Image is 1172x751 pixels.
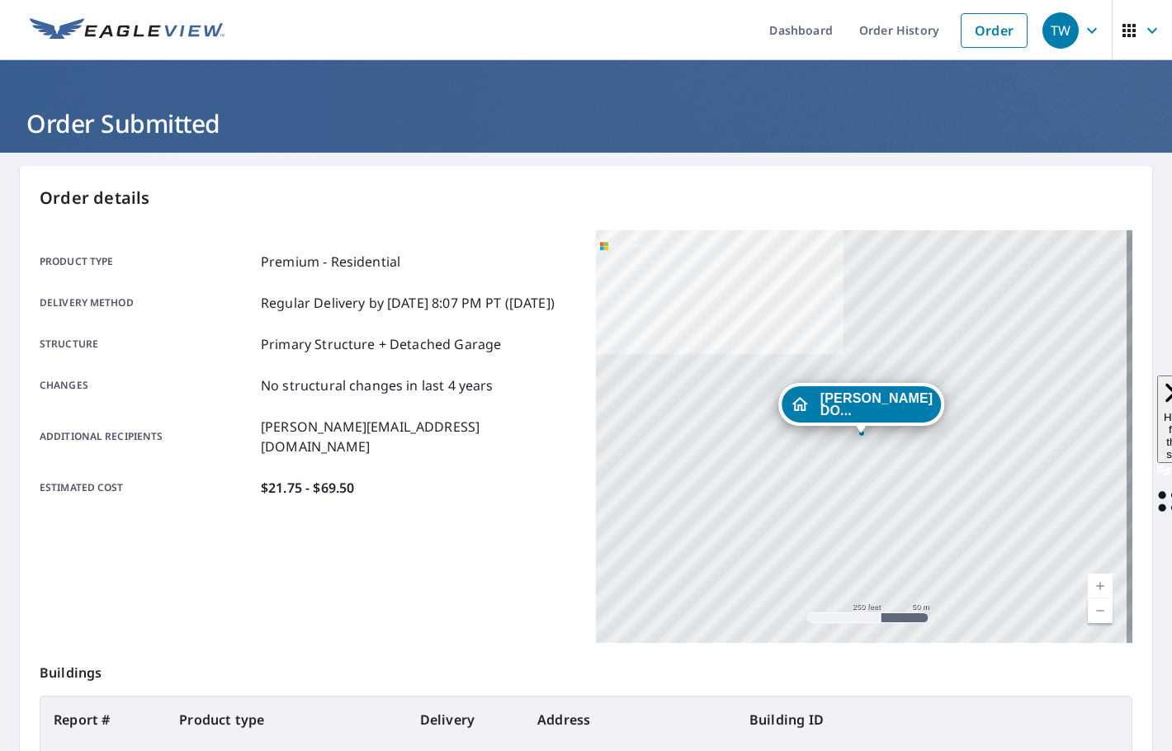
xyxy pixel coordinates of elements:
p: Primary Structure + Detached Garage [261,334,501,354]
th: Report # [40,697,166,743]
span: [PERSON_NAME] DO... [820,392,933,417]
p: Product type [40,252,254,272]
p: $21.75 - $69.50 [261,478,354,498]
a: Order [961,13,1028,48]
h1: Order Submitted [20,106,1152,140]
p: Additional recipients [40,417,254,456]
th: Building ID [736,697,1132,743]
p: Estimated cost [40,478,254,498]
th: Product type [166,697,406,743]
a: Current Level 17, Zoom In [1088,574,1113,598]
p: Order details [40,186,1132,210]
th: Address [524,697,736,743]
p: Delivery method [40,293,254,313]
p: Buildings [40,643,1132,696]
p: [PERSON_NAME][EMAIL_ADDRESS][DOMAIN_NAME] [261,417,576,456]
div: TW [1042,12,1079,49]
p: Premium - Residential [261,252,400,272]
p: Structure [40,334,254,354]
th: Delivery [407,697,524,743]
p: Changes [40,375,254,395]
p: No structural changes in last 4 years [261,375,494,395]
div: Dropped pin, building SHANDRA DOMINGUEZ AND GEORGE CLAYTON, Residential property, 2908 32nd St SE... [778,383,944,434]
p: Regular Delivery by [DATE] 8:07 PM PT ([DATE]) [261,293,555,313]
img: EV Logo [30,18,224,43]
a: Current Level 17, Zoom Out [1088,598,1113,623]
